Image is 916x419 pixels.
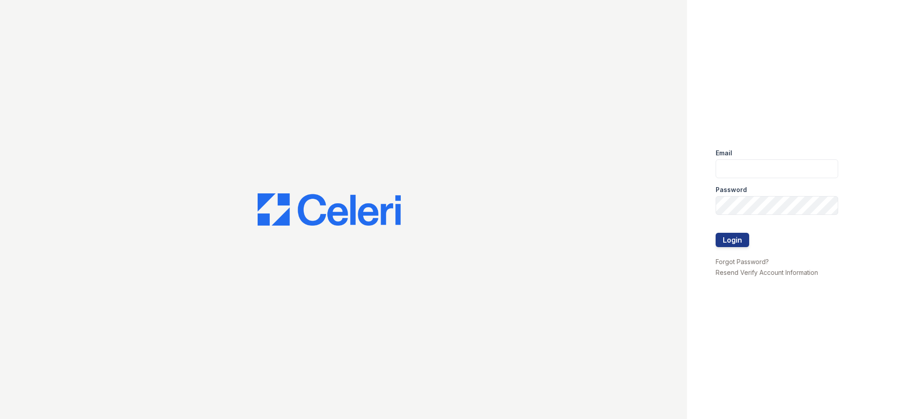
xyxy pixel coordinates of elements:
[716,269,818,276] a: Resend Verify Account Information
[258,193,401,226] img: CE_Logo_Blue-a8612792a0a2168367f1c8372b55b34899dd931a85d93a1a3d3e32e68fde9ad4.png
[716,149,732,158] label: Email
[716,233,749,247] button: Login
[716,258,769,265] a: Forgot Password?
[716,185,747,194] label: Password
